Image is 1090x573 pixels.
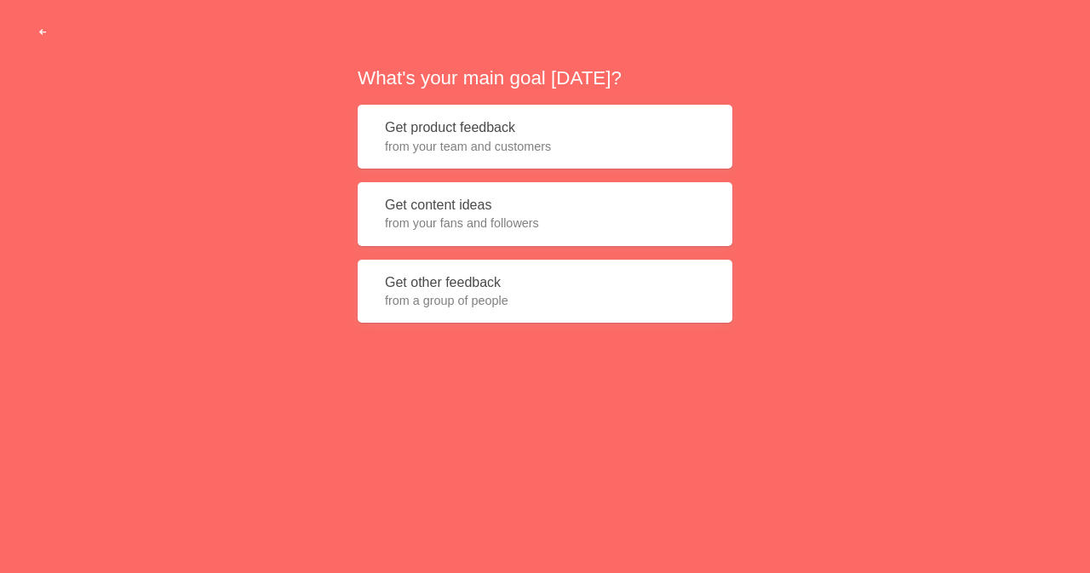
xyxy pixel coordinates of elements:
[358,65,732,91] h2: What's your main goal [DATE]?
[385,292,705,309] span: from a group of people
[358,182,732,246] button: Get content ideasfrom your fans and followers
[385,138,705,155] span: from your team and customers
[358,105,732,169] button: Get product feedbackfrom your team and customers
[385,215,705,232] span: from your fans and followers
[358,260,732,324] button: Get other feedbackfrom a group of people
